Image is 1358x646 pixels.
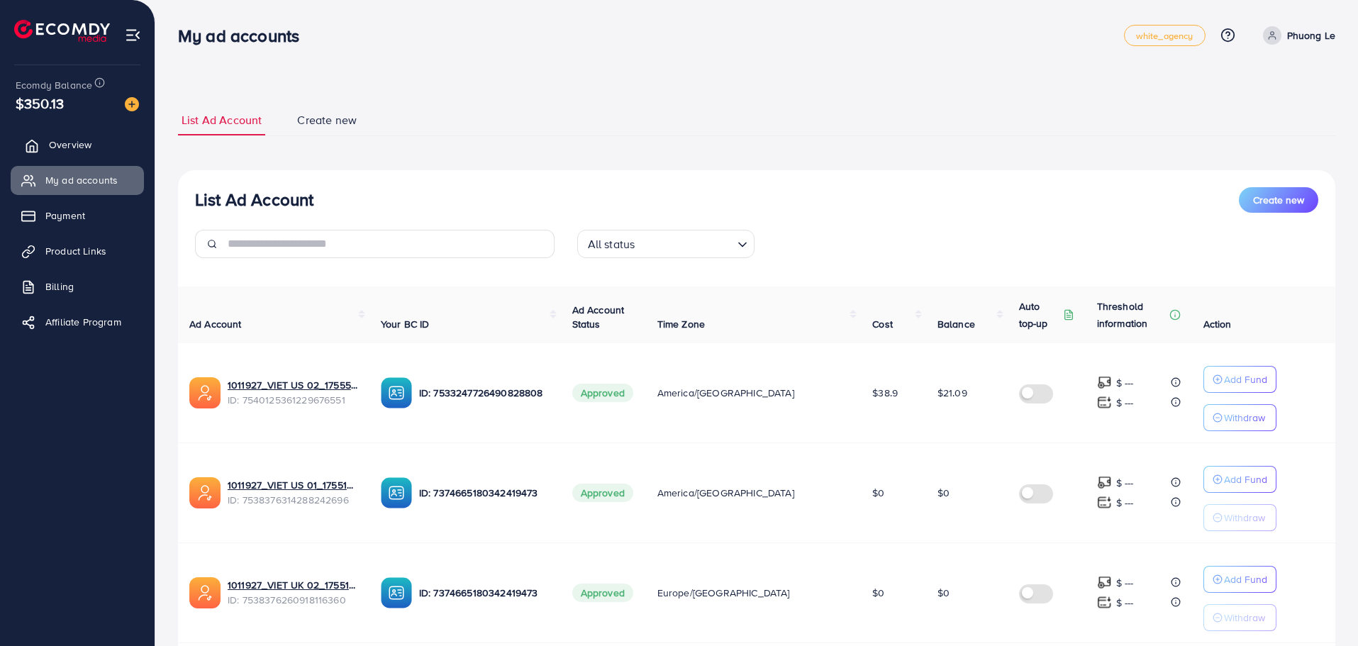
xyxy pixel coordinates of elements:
[872,386,898,400] span: $38.9
[1224,471,1267,488] p: Add Fund
[872,317,893,331] span: Cost
[1116,574,1134,591] p: $ ---
[11,166,144,194] a: My ad accounts
[14,20,110,42] img: logo
[45,244,106,258] span: Product Links
[228,578,358,592] a: 1011927_VIET UK 02_1755165109842
[182,112,262,128] span: List Ad Account
[11,201,144,230] a: Payment
[189,377,221,408] img: ic-ads-acc.e4c84228.svg
[125,27,141,43] img: menu
[937,486,950,500] span: $0
[189,477,221,508] img: ic-ads-acc.e4c84228.svg
[872,586,884,600] span: $0
[228,478,358,492] a: 1011927_VIET US 01_1755165165817
[1097,475,1112,490] img: top-up amount
[419,384,550,401] p: ID: 7533247726490828808
[16,78,92,92] span: Ecomdy Balance
[639,231,731,255] input: Search for option
[125,97,139,111] img: image
[49,138,91,152] span: Overview
[381,317,430,331] span: Your BC ID
[381,577,412,608] img: ic-ba-acc.ded83a64.svg
[228,578,358,607] div: <span class='underline'>1011927_VIET UK 02_1755165109842</span></br>7538376260918116360
[228,493,358,507] span: ID: 7538376314288242696
[1203,366,1276,393] button: Add Fund
[1097,395,1112,410] img: top-up amount
[657,486,794,500] span: America/[GEOGRAPHIC_DATA]
[1116,594,1134,611] p: $ ---
[1224,571,1267,588] p: Add Fund
[45,208,85,223] span: Payment
[419,584,550,601] p: ID: 7374665180342419473
[1203,404,1276,431] button: Withdraw
[1253,193,1304,207] span: Create new
[1203,566,1276,593] button: Add Fund
[45,315,121,329] span: Affiliate Program
[657,586,790,600] span: Europe/[GEOGRAPHIC_DATA]
[1203,504,1276,531] button: Withdraw
[1116,374,1134,391] p: $ ---
[572,584,633,602] span: Approved
[1019,298,1060,332] p: Auto top-up
[1203,317,1232,331] span: Action
[1116,494,1134,511] p: $ ---
[419,484,550,501] p: ID: 7374665180342419473
[228,593,358,607] span: ID: 7538376260918116360
[1203,466,1276,493] button: Add Fund
[937,586,950,600] span: $0
[657,386,794,400] span: America/[GEOGRAPHIC_DATA]
[189,577,221,608] img: ic-ads-acc.e4c84228.svg
[11,272,144,301] a: Billing
[1124,25,1206,46] a: white_agency
[657,317,705,331] span: Time Zone
[585,234,638,255] span: All status
[11,237,144,265] a: Product Links
[1224,371,1267,388] p: Add Fund
[1203,604,1276,631] button: Withdraw
[228,478,358,507] div: <span class='underline'>1011927_VIET US 01_1755165165817</span></br>7538376314288242696
[1116,474,1134,491] p: $ ---
[572,384,633,402] span: Approved
[1257,26,1335,45] a: Phuong Le
[872,486,884,500] span: $0
[45,279,74,294] span: Billing
[1097,575,1112,590] img: top-up amount
[228,378,358,392] a: 1011927_VIET US 02_1755572479473
[937,386,967,400] span: $21.09
[297,112,357,128] span: Create new
[572,303,625,331] span: Ad Account Status
[1224,509,1265,526] p: Withdraw
[1287,27,1335,44] p: Phuong Le
[381,477,412,508] img: ic-ba-acc.ded83a64.svg
[1298,582,1347,635] iframe: Chat
[937,317,975,331] span: Balance
[1097,595,1112,610] img: top-up amount
[1136,31,1193,40] span: white_agency
[178,26,311,46] h3: My ad accounts
[1224,409,1265,426] p: Withdraw
[11,308,144,336] a: Affiliate Program
[195,189,313,210] h3: List Ad Account
[1097,375,1112,390] img: top-up amount
[572,484,633,502] span: Approved
[1097,298,1167,332] p: Threshold information
[381,377,412,408] img: ic-ba-acc.ded83a64.svg
[1239,187,1318,213] button: Create new
[228,393,358,407] span: ID: 7540125361229676551
[1116,394,1134,411] p: $ ---
[1224,609,1265,626] p: Withdraw
[45,173,118,187] span: My ad accounts
[189,317,242,331] span: Ad Account
[11,130,144,159] a: Overview
[228,378,358,407] div: <span class='underline'>1011927_VIET US 02_1755572479473</span></br>7540125361229676551
[577,230,755,258] div: Search for option
[1097,495,1112,510] img: top-up amount
[16,93,64,113] span: $350.13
